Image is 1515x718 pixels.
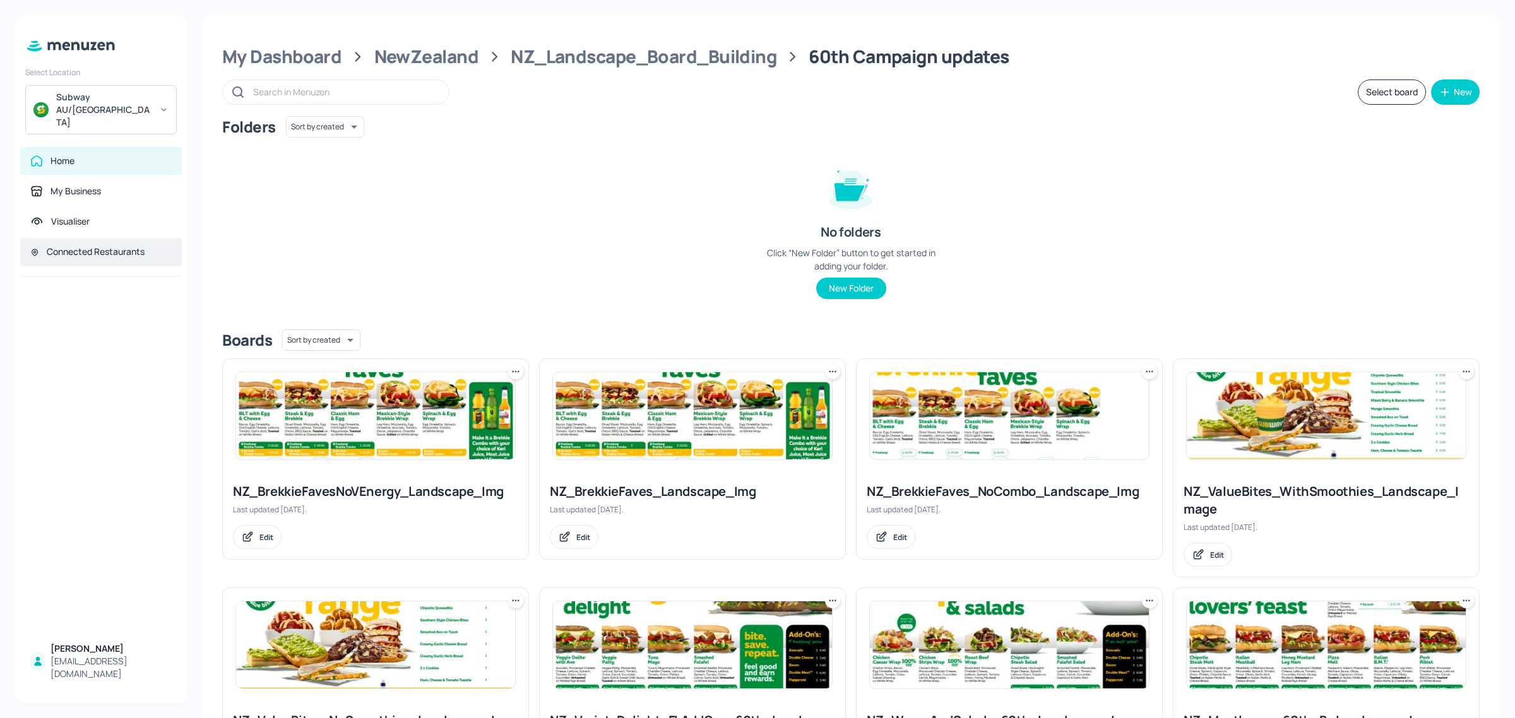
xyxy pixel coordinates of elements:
[222,45,342,68] div: My Dashboard
[374,45,478,68] div: NewZealand
[1431,79,1480,105] button: New
[550,504,835,515] div: Last updated [DATE].
[756,246,946,273] div: Click “New Folder” button to get started in adding your folder.
[1187,601,1466,688] img: 2025-08-13-17550499014448glz31hcanu.jpeg
[816,278,886,299] button: New Folder
[550,483,835,500] div: NZ_BrekkieFaves_Landscape_Img
[553,372,832,459] img: 2025-07-15-1752546609016rv5o7xcvjpf.jpeg
[1454,88,1472,97] div: New
[819,155,882,218] img: folder-empty
[236,372,515,459] img: 2025-07-15-17525532717676nzzp3p9wmg.jpeg
[1210,550,1224,560] div: Edit
[50,185,101,197] div: My Business
[56,91,151,129] div: Subway AU/[GEOGRAPHIC_DATA]
[51,215,90,228] div: Visualiser
[222,117,276,137] div: Folders
[25,67,177,78] div: Select Location
[236,601,515,688] img: 2025-08-08-1754617597944j8a8g1o4n7.jpeg
[33,102,49,117] img: avatar
[809,45,1009,68] div: 60th Campaign updates
[47,245,145,258] div: Connected Restaurants
[870,601,1149,688] img: 2025-08-13-1755049910208nw4w5059w07.jpeg
[233,504,518,515] div: Last updated [DATE].
[821,223,881,241] div: No folders
[253,83,436,101] input: Search in Menuzen
[222,330,272,350] div: Boards
[259,532,273,543] div: Edit
[893,532,907,543] div: Edit
[870,372,1149,459] img: 2025-08-12-1754973794101kf3hqxbipc.jpeg
[50,655,172,680] div: [EMAIL_ADDRESS][DOMAIN_NAME]
[50,155,74,167] div: Home
[50,642,172,655] div: [PERSON_NAME]
[1184,522,1469,533] div: Last updated [DATE].
[282,327,360,353] div: Sort by created
[576,532,590,543] div: Edit
[867,504,1152,515] div: Last updated [DATE].
[1187,372,1466,459] img: 2025-08-13-1755052899288gc4u2tctqln.jpeg
[286,114,364,139] div: Sort by created
[867,483,1152,500] div: NZ_BrekkieFaves_NoCombo_Landscape_Img
[1184,483,1469,518] div: NZ_ValueBites_WithSmoothies_Landscape_Image
[511,45,776,68] div: NZ_Landscape_Board_Building
[1358,79,1426,105] button: Select board
[553,601,832,688] img: 2025-08-13-1755049905093no0zuk9t76.jpeg
[233,483,518,500] div: NZ_BrekkieFavesNoVEnergy_Landscape_Img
